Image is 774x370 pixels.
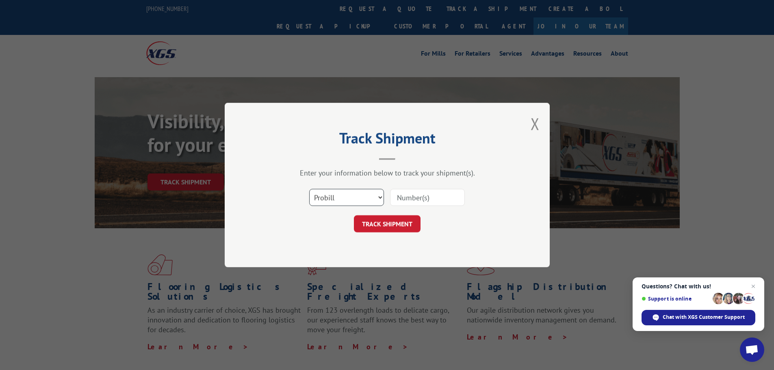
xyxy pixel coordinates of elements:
[265,132,509,148] h2: Track Shipment
[748,281,758,291] span: Close chat
[740,338,764,362] div: Open chat
[642,310,755,325] div: Chat with XGS Customer Support
[642,283,755,290] span: Questions? Chat with us!
[663,314,745,321] span: Chat with XGS Customer Support
[390,189,465,206] input: Number(s)
[354,215,421,232] button: TRACK SHIPMENT
[265,168,509,177] div: Enter your information below to track your shipment(s).
[531,113,540,134] button: Close modal
[642,296,710,302] span: Support is online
